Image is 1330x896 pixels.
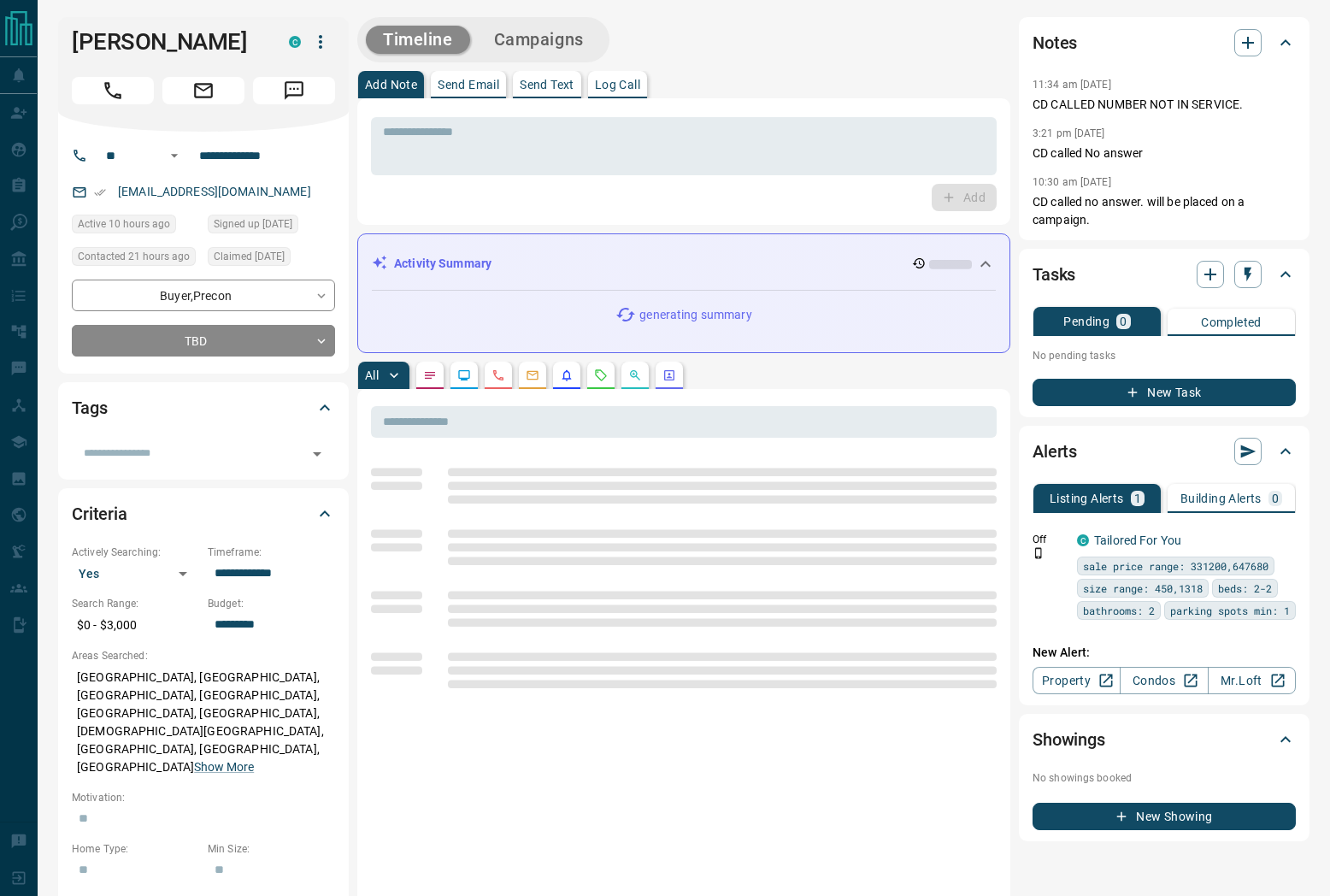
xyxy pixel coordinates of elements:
a: Condos [1120,667,1208,694]
svg: Requests [594,368,608,382]
span: parking spots min: 1 [1170,602,1290,619]
svg: Agent Actions [662,368,676,382]
div: Alerts [1033,431,1296,472]
div: Criteria [72,493,335,534]
div: Buyer , Precon [72,280,335,311]
p: 0 [1272,492,1279,504]
div: Tue Oct 14 2025 [72,215,199,239]
p: No showings booked [1033,770,1296,786]
span: Email [162,77,244,104]
svg: Notes [423,368,437,382]
p: 0 [1120,315,1127,327]
a: Mr.Loft [1208,667,1296,694]
p: New Alert: [1033,644,1296,662]
span: Contacted 21 hours ago [78,248,190,265]
div: TBD [72,325,335,357]
p: Send Text [520,79,574,91]
p: Pending [1063,315,1109,327]
div: Tags [72,387,335,428]
svg: Email Verified [94,186,106,198]
p: 1 [1134,492,1141,504]
div: condos.ca [1077,534,1089,546]
button: New Showing [1033,803,1296,830]
div: Tue Oct 14 2025 [72,247,199,271]
h2: Notes [1033,29,1077,56]
span: Message [253,77,335,104]
span: size range: 450,1318 [1083,580,1203,597]
a: Tailored For You [1094,533,1181,547]
div: condos.ca [289,36,301,48]
svg: Lead Browsing Activity [457,368,471,382]
div: Notes [1033,22,1296,63]
h2: Tasks [1033,261,1075,288]
span: Claimed [DATE] [214,248,285,265]
button: New Task [1033,379,1296,406]
div: Tasks [1033,254,1296,295]
h1: [PERSON_NAME] [72,28,263,56]
p: Budget: [208,596,335,611]
span: beds: 2-2 [1218,580,1272,597]
div: Activity Summary [372,248,996,280]
div: Yes [72,560,199,587]
a: [EMAIL_ADDRESS][DOMAIN_NAME] [118,185,311,198]
p: CD called no answer. will be placed on a campaign. [1033,193,1296,229]
button: Open [305,442,329,466]
p: Motivation: [72,790,335,805]
p: Off [1033,532,1067,547]
div: Showings [1033,719,1296,760]
p: [GEOGRAPHIC_DATA], [GEOGRAPHIC_DATA], [GEOGRAPHIC_DATA], [GEOGRAPHIC_DATA], [GEOGRAPHIC_DATA], [G... [72,663,335,781]
svg: Push Notification Only [1033,547,1045,559]
h2: Showings [1033,726,1105,753]
p: Send Email [438,79,499,91]
a: Property [1033,667,1121,694]
svg: Opportunities [628,368,642,382]
button: Show More [194,758,254,776]
button: Campaigns [477,26,601,54]
p: 10:30 am [DATE] [1033,176,1111,188]
p: Listing Alerts [1050,492,1124,504]
span: Call [72,77,154,104]
p: Timeframe: [208,545,335,560]
p: Areas Searched: [72,648,335,663]
p: Log Call [595,79,640,91]
h2: Alerts [1033,438,1077,465]
p: Building Alerts [1180,492,1262,504]
h2: Criteria [72,500,127,528]
div: Wed Sep 05 2018 [208,247,335,271]
span: bathrooms: 2 [1083,602,1155,619]
button: Timeline [366,26,470,54]
svg: Emails [526,368,539,382]
p: No pending tasks [1033,343,1296,368]
p: 11:34 am [DATE] [1033,79,1111,91]
button: Open [164,145,185,166]
span: sale price range: 331200,647680 [1083,557,1268,575]
p: Actively Searching: [72,545,199,560]
p: Min Size: [208,841,335,857]
h2: Tags [72,394,107,421]
p: $0 - $3,000 [72,611,199,640]
svg: Listing Alerts [560,368,574,382]
p: All [365,369,379,381]
p: Activity Summary [394,255,491,273]
p: CD called No answer [1033,144,1296,162]
span: Signed up [DATE] [214,215,292,233]
svg: Calls [491,368,505,382]
span: Active 10 hours ago [78,215,170,233]
p: Home Type: [72,841,199,857]
p: 3:21 pm [DATE] [1033,127,1105,139]
div: Wed Sep 05 2018 [208,215,335,239]
p: Add Note [365,79,417,91]
p: CD CALLED NUMBER NOT IN SERVICE. [1033,96,1296,114]
p: generating summary [639,306,751,324]
p: Search Range: [72,596,199,611]
p: Completed [1201,316,1262,328]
